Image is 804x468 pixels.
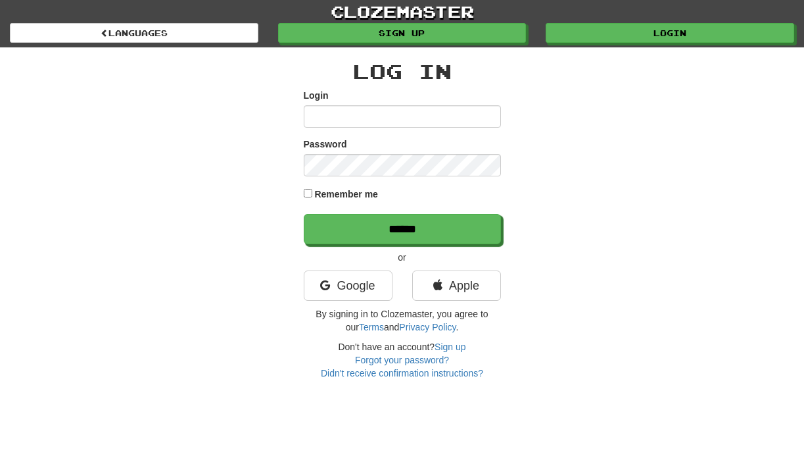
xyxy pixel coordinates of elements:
div: Don't have an account? [304,340,501,380]
label: Password [304,138,347,151]
a: Privacy Policy [399,322,456,332]
p: or [304,251,501,264]
p: By signing in to Clozemaster, you agree to our and . [304,307,501,334]
a: Apple [412,271,501,301]
a: Sign up [278,23,527,43]
a: Didn't receive confirmation instructions? [321,368,483,378]
h2: Log In [304,61,501,82]
a: Login [546,23,794,43]
a: Sign up [435,342,465,352]
a: Forgot your password? [355,355,449,365]
label: Remember me [314,188,378,201]
a: Terms [359,322,384,332]
a: Languages [10,23,258,43]
a: Google [304,271,392,301]
label: Login [304,89,329,102]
